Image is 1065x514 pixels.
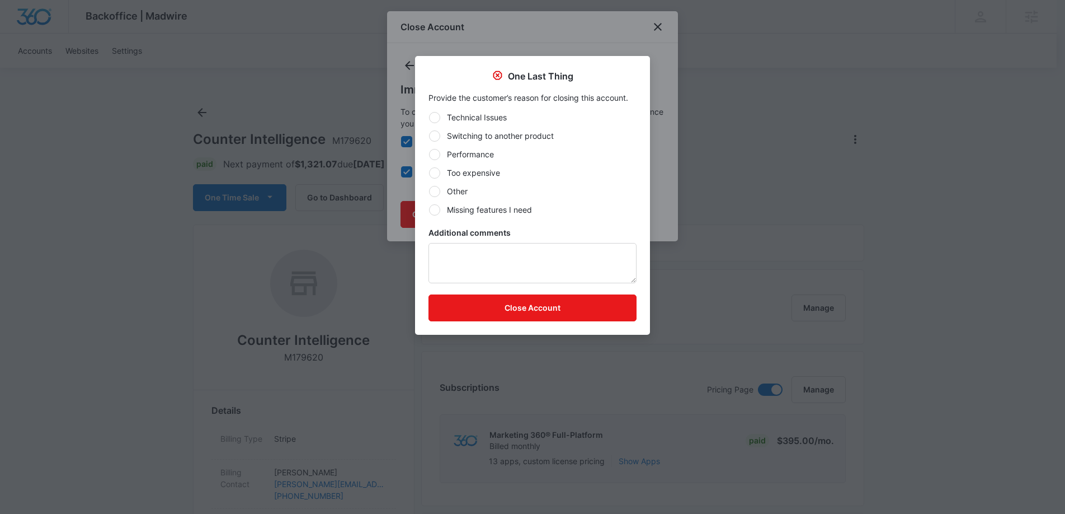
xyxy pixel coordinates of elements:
img: logo_orange.svg [18,18,27,27]
button: Close Account [428,295,637,321]
div: Domain: [DOMAIN_NAME] [29,29,123,38]
p: Provide the customer’s reason for closing this account. [428,92,637,104]
label: Too expensive [428,167,637,179]
label: Performance [428,148,637,160]
div: Keywords by Traffic [124,66,189,73]
label: Technical Issues [428,111,637,123]
label: Missing features I need [428,204,637,216]
p: One Last Thing [508,69,573,83]
img: tab_domain_overview_orange.svg [30,65,39,74]
div: Domain Overview [43,66,100,73]
div: v 4.0.25 [31,18,55,27]
img: website_grey.svg [18,29,27,38]
label: Additional comments [428,227,637,239]
label: Switching to another product [428,130,637,142]
label: Other [428,185,637,197]
img: tab_keywords_by_traffic_grey.svg [111,65,120,74]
